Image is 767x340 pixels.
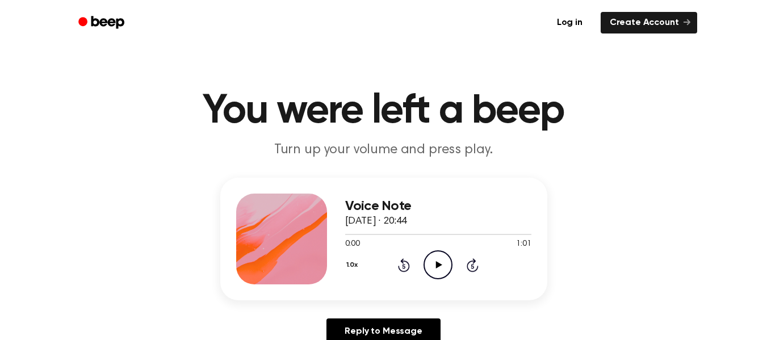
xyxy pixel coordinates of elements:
button: 1.0x [345,255,362,275]
span: 0:00 [345,238,360,250]
p: Turn up your volume and press play. [166,141,602,159]
a: Log in [546,10,594,36]
h3: Voice Note [345,199,531,214]
span: [DATE] · 20:44 [345,216,408,226]
h1: You were left a beep [93,91,674,132]
span: 1:01 [516,238,531,250]
a: Beep [70,12,135,34]
a: Create Account [601,12,697,33]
